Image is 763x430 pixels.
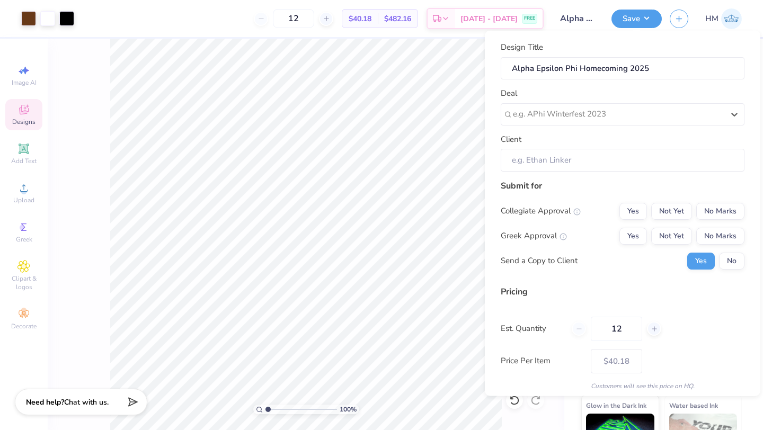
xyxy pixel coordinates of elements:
span: $482.16 [384,13,411,24]
div: Customers will see this price on HQ. [501,381,744,390]
span: FREE [524,15,535,22]
button: Not Yet [651,202,692,219]
span: Greek [16,235,32,244]
div: Submit for [501,179,744,192]
button: Yes [619,227,647,244]
a: HM [705,8,742,29]
span: HM [705,13,718,25]
input: – – [591,316,642,341]
input: e.g. Ethan Linker [501,149,744,172]
label: Design Title [501,41,543,53]
label: Deal [501,87,517,100]
strong: Need help? [26,397,64,407]
span: $40.18 [349,13,371,24]
button: Save [611,10,662,28]
span: Add Text [11,157,37,165]
button: No [719,252,744,269]
span: Clipart & logos [5,274,42,291]
div: Send a Copy to Client [501,255,578,267]
button: Yes [619,202,647,219]
label: Client [501,133,521,145]
button: No Marks [696,227,744,244]
div: Collegiate Approval [501,205,581,217]
button: Not Yet [651,227,692,244]
button: Yes [687,252,715,269]
span: Decorate [11,322,37,330]
div: Greek Approval [501,230,567,242]
span: [DATE] - [DATE] [460,13,518,24]
span: Water based Ink [669,400,718,411]
input: Untitled Design [552,8,604,29]
span: 100 % [340,405,357,414]
label: Price Per Item [501,355,583,367]
span: Glow in the Dark Ink [586,400,646,411]
input: – – [273,9,314,28]
span: Chat with us. [64,397,109,407]
label: Est. Quantity [501,322,564,335]
img: Henry Maroney [721,8,742,29]
div: Pricing [501,285,744,298]
button: No Marks [696,202,744,219]
span: Designs [12,118,36,126]
span: Image AI [12,78,37,87]
span: Upload [13,196,34,204]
